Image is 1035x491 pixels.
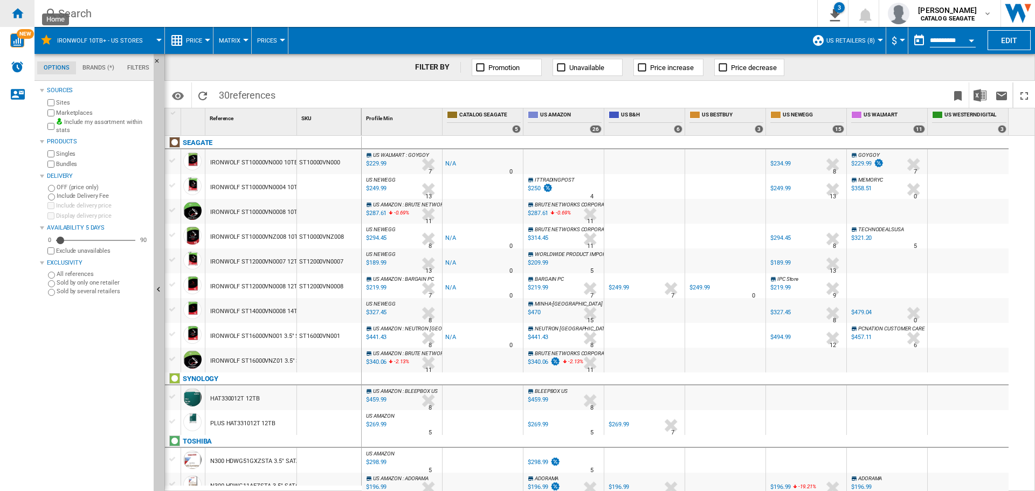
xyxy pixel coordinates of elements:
button: Price [186,27,208,54]
div: Delivery Time : 0 day [914,191,917,202]
span: US AMAZON [373,202,402,208]
div: Delivery Time : 8 days [429,241,432,252]
div: $229.99 [850,158,884,169]
label: Include Delivery Fee [57,192,149,200]
div: IRONWOLF ST12000VN0008 12TB [210,274,301,299]
div: $219.99 [528,284,548,291]
img: alerts-logo.svg [11,60,24,73]
div: Delivery Time : 7 days [429,167,432,177]
div: 0 [45,236,54,244]
div: Delivery Time : 0 day [914,315,917,326]
div: $494.99 [770,334,791,341]
div: $249.99 [607,282,629,293]
span: -2.13 [568,358,579,364]
div: $459.99 [526,395,548,405]
span: US B&H [621,111,682,120]
div: Delivery Time : 7 days [671,291,674,301]
i: % [555,208,561,221]
div: 26 offers sold by US AMAZON [590,125,602,133]
div: Click to filter on that brand [183,136,212,149]
div: Delivery Time : 8 days [429,315,432,326]
div: 3 offers sold by US WESTERNDIGITAL [998,125,1006,133]
div: US AMAZON 26 offers sold by US AMAZON [526,108,604,135]
button: $ [892,27,902,54]
div: US WALMART 11 offers sold by US WALMART [849,108,927,135]
span: US NEWEGG [366,226,396,232]
div: HAT330012T 12TB [210,386,260,411]
span: Price increase [650,64,694,72]
div: Delivery Time : 6 days [914,340,917,351]
input: Sold by several retailers [48,289,55,296]
input: All references [48,272,55,279]
div: ST10000VNZ008 [297,224,361,248]
span: 30 [213,82,281,105]
div: Click to filter on that brand [183,372,218,385]
div: Profile Min Sort None [364,108,442,125]
div: $441.43 [526,332,548,343]
input: Bundles [47,161,54,168]
i: % [393,357,399,370]
span: Reference [210,115,233,121]
div: Delivery Time : 0 day [752,291,755,301]
div: Search [58,6,789,21]
div: Click to filter on that brand [183,435,212,448]
span: NEW [17,29,34,39]
img: promotionV3.png [542,183,553,192]
button: Maximize [1013,82,1035,108]
span: Unavailable [569,64,604,72]
div: $229.99 [851,160,872,167]
div: $189.99 [770,259,791,266]
span: PCNATION CUSTOMER CARE [858,326,925,331]
span: US AMAZON [373,388,402,394]
span: -0.69 [394,210,405,216]
label: Include delivery price [56,202,149,210]
span: : BLEEPBOX US [403,388,438,394]
div: Last updated : Thursday, 25 September 2025 06:23 [364,357,387,368]
input: Include my assortment within stats [47,120,54,133]
div: Delivery Time : 15 days [587,315,594,326]
span: -2.13 [394,358,405,364]
div: $327.45 [770,309,791,316]
div: Delivery Time : 0 day [509,266,513,276]
div: Delivery Time : 8 days [833,241,836,252]
div: Availability 5 Days [47,224,149,232]
span: US NEWEGG [366,251,396,257]
label: Include my assortment within stats [56,118,149,135]
div: Delivery Time : 8 days [590,340,594,351]
div: Delivery Time : 8 days [833,315,836,326]
label: All references [57,270,149,278]
div: Reference Sort None [208,108,296,125]
button: Download in Excel [969,82,991,108]
span: BRUTE NETWORKS CORPORATION [535,350,616,356]
span: IPC Store [777,276,798,282]
div: $340.06 [528,358,548,365]
div: Delivery Time : 5 days [590,427,594,438]
input: Include delivery price [47,202,54,209]
div: 5 offers sold by CATALOG SEAGATE [512,125,521,133]
div: Delivery Time : 7 days [590,291,594,301]
div: Sort None [208,108,296,125]
div: Last updated : Thursday, 25 September 2025 12:32 [364,233,387,244]
div: $298.99 [526,457,561,468]
div: IRONWOLF ST16000VNZ01 3.5" SATA III 16TB 7200 16TB [210,349,362,374]
div: Delivery Time : 7 days [671,427,674,438]
div: 3 offers sold by US BESTBUY [755,125,763,133]
div: ST12000VN0007 [297,248,361,273]
label: Bundles [56,160,149,168]
button: US Retailers (8) [826,27,880,54]
div: $470 [526,307,541,318]
img: profile.jpg [888,3,909,24]
button: Hide [154,54,167,73]
div: Delivery Time : 12 days [830,340,836,351]
span: SKU [301,115,312,121]
span: TECHNODEALSUSA [858,226,904,232]
div: Last updated : Thursday, 25 September 2025 06:19 [364,332,387,343]
button: md-calendar [908,30,930,51]
div: $249.99 [770,185,791,192]
label: OFF (price only) [57,183,149,191]
input: Sites [47,99,54,106]
span: BLEEPBOX US [535,388,568,394]
button: Price increase [633,59,703,76]
span: Prices [257,37,277,44]
input: Marketplaces [47,109,54,116]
